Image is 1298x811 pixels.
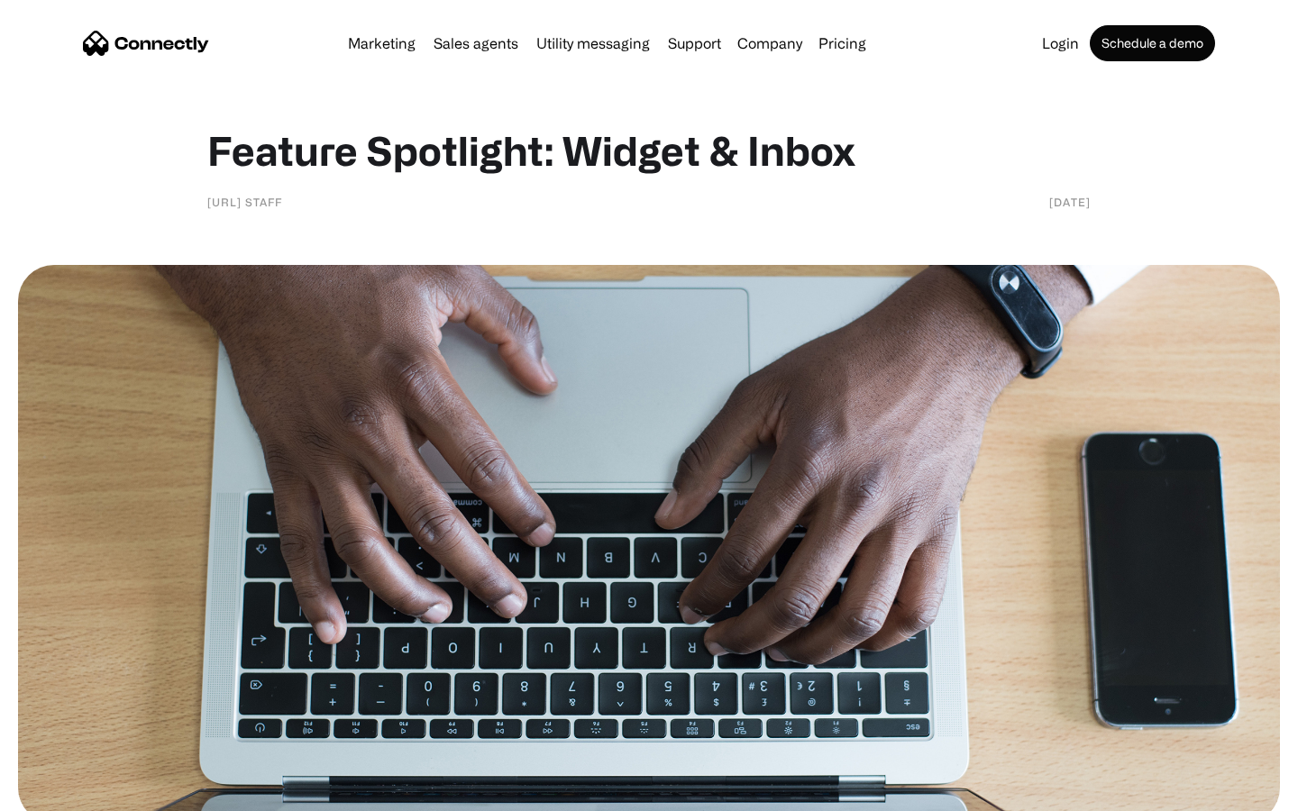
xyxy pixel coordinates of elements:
a: Pricing [811,36,873,50]
div: Company [737,31,802,56]
a: Schedule a demo [1090,25,1215,61]
a: Utility messaging [529,36,657,50]
a: Marketing [341,36,423,50]
div: [URL] staff [207,193,282,211]
div: [DATE] [1049,193,1091,211]
a: Support [661,36,728,50]
h1: Feature Spotlight: Widget & Inbox [207,126,1091,175]
aside: Language selected: English [18,779,108,805]
ul: Language list [36,779,108,805]
a: Login [1035,36,1086,50]
a: Sales agents [426,36,526,50]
